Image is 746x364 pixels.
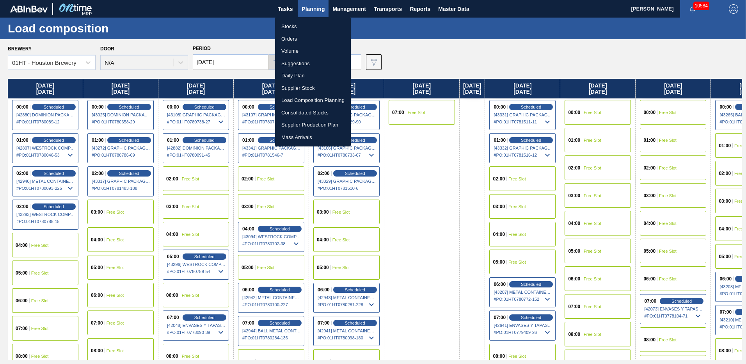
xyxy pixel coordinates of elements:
[275,57,351,70] a: Suggestions
[275,82,351,95] a: Supplier Stock
[275,131,351,144] a: Mass Arrivals
[275,94,351,107] a: Load Composition Planning
[275,107,351,119] a: Consolidated Stocks
[275,33,351,45] a: Orders
[275,20,351,33] a: Stocks
[275,70,351,82] a: Daily Plan
[275,45,351,57] a: Volume
[275,119,351,131] a: Supplier Production Plan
